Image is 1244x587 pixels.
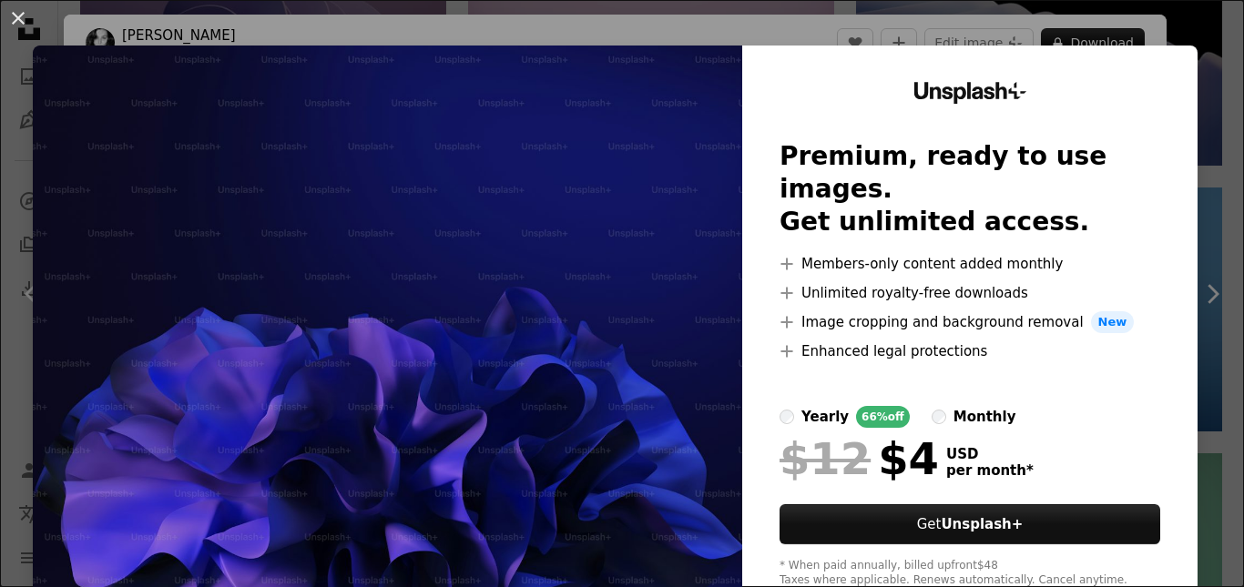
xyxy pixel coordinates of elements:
[780,282,1160,304] li: Unlimited royalty-free downloads
[780,253,1160,275] li: Members-only content added monthly
[941,516,1023,532] strong: Unsplash+
[946,446,1034,462] span: USD
[780,504,1160,544] button: GetUnsplash+
[780,311,1160,333] li: Image cropping and background removal
[780,435,871,482] span: $12
[856,406,910,428] div: 66% off
[1091,311,1135,333] span: New
[946,462,1034,479] span: per month *
[780,140,1160,238] h2: Premium, ready to use images. Get unlimited access.
[780,340,1160,362] li: Enhanced legal protections
[953,406,1016,428] div: monthly
[780,435,939,482] div: $4
[801,406,849,428] div: yearly
[932,410,946,424] input: monthly
[780,410,794,424] input: yearly66%off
